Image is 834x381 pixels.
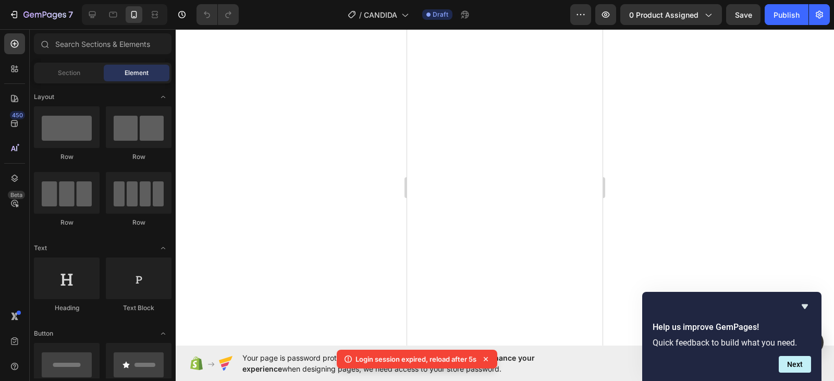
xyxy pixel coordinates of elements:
div: Row [34,218,100,227]
span: Your page is password protected. To when designing pages, we need access to your store password. [242,352,575,374]
div: Text Block [106,303,171,313]
h2: Help us improve GemPages! [653,321,811,334]
span: Button [34,329,53,338]
button: 0 product assigned [620,4,722,25]
button: Hide survey [799,300,811,313]
div: Beta [8,191,25,199]
div: Heading [34,303,100,313]
span: / [359,9,362,20]
span: 0 product assigned [629,9,698,20]
p: 7 [68,8,73,21]
div: Undo/Redo [197,4,239,25]
div: Row [106,218,171,227]
span: CANDIDA [364,9,397,20]
div: 450 [10,111,25,119]
button: Publish [765,4,808,25]
button: 7 [4,4,78,25]
button: Save [726,4,761,25]
div: Row [34,152,100,162]
div: Publish [774,9,800,20]
span: Layout [34,92,54,102]
span: Text [34,243,47,253]
span: Section [58,68,80,78]
span: Draft [433,10,448,19]
div: Row [106,152,171,162]
button: Next question [779,356,811,373]
p: Login session expired, reload after 5s [355,354,476,364]
input: Search Sections & Elements [34,33,171,54]
span: Toggle open [155,240,171,256]
span: Element [125,68,149,78]
p: Quick feedback to build what you need. [653,338,811,348]
span: Save [735,10,752,19]
span: Toggle open [155,89,171,105]
div: Help us improve GemPages! [653,300,811,373]
iframe: Design area [407,29,603,346]
span: Toggle open [155,325,171,342]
